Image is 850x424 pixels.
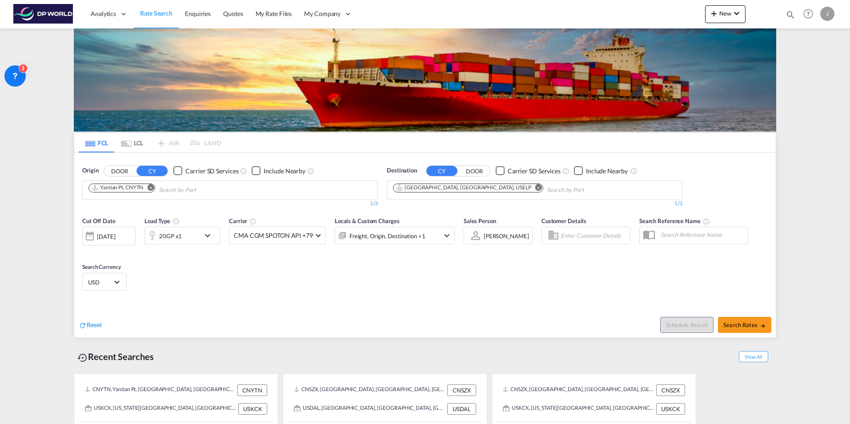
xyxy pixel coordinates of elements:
div: CNSZX, Shenzhen, China, Greater China & Far East Asia, Asia Pacific [294,384,445,396]
span: Reset [87,321,102,328]
div: CNYTN, Yantian Pt, China, Greater China & Far East Asia, Asia Pacific [85,384,235,396]
div: CNSZX, Shenzhen, China, Greater China & Far East Asia, Asia Pacific [503,384,654,396]
input: Chips input. [547,183,631,197]
div: Freight Origin Destination Factory Stuffing [349,230,425,242]
span: New [709,10,742,17]
div: Freight Origin Destination Factory Stuffingicon-chevron-down [335,227,455,244]
div: 20GP x1icon-chevron-down [144,227,220,244]
md-tab-item: FCL [79,133,114,152]
div: Yantian Pt, CNYTN [92,184,143,192]
span: USD [88,278,113,286]
md-checkbox: Checkbox No Ink [496,166,561,176]
md-checkbox: Checkbox No Ink [173,166,238,176]
md-icon: icon-information-outline [172,218,180,225]
span: Sales Person [464,217,496,224]
span: Show All [739,351,768,362]
div: 1/3 [82,200,378,208]
button: icon-plus 400-fgNewicon-chevron-down [705,5,746,23]
input: Chips input. [159,183,243,197]
div: 20GP x1 [159,230,182,242]
md-icon: Unchecked: Ignores neighbouring ports when fetching rates.Checked : Includes neighbouring ports w... [307,168,314,175]
div: Carrier SD Services [508,167,561,176]
div: OriginDOOR CY Checkbox No InkUnchecked: Search for CY (Container Yard) services for all selected ... [74,153,776,337]
span: Search Rates [723,321,766,328]
div: Include Nearby [586,167,628,176]
button: CY [426,166,457,176]
button: CY [136,166,168,176]
md-icon: icon-chevron-down [441,230,452,241]
md-select: Select Currency: $ USDUnited States Dollar [87,276,122,288]
div: USKCK, Kansas City, KS, United States, North America, Americas [503,403,654,415]
div: J [820,7,834,21]
div: Press delete to remove this chip. [396,184,533,192]
md-icon: Unchecked: Search for CY (Container Yard) services for all selected carriers.Checked : Search for... [562,168,569,175]
div: El Paso, TX, USELP [396,184,531,192]
md-icon: icon-chevron-down [731,8,742,19]
span: Customer Details [541,217,586,224]
span: Analytics [91,9,116,18]
div: CNYTN [237,384,267,396]
md-icon: icon-refresh [79,321,87,329]
button: Note: By default Schedule search will only considerorigin ports, destination ports and cut off da... [660,317,714,333]
md-chips-wrap: Chips container. Use arrow keys to select chips. [87,181,247,197]
span: My Company [304,9,341,18]
div: USDAL, Dallas, TX, United States, North America, Americas [294,403,445,415]
button: Search Ratesicon-arrow-right [718,317,771,333]
button: DOOR [459,166,490,176]
span: Enquiries [185,10,211,17]
md-icon: Your search will be saved by the below given name [703,218,710,225]
div: [DATE] [82,227,136,245]
div: USKCK [656,403,685,415]
md-pagination-wrapper: Use the left and right arrow keys to navigate between tabs [79,133,221,152]
div: Include Nearby [264,167,305,176]
md-icon: icon-backup-restore [77,352,88,363]
div: Press delete to remove this chip. [92,184,145,192]
div: USKCK, Kansas City, KS, United States, North America, Americas [85,403,236,415]
span: Origin [82,166,98,175]
md-datepicker: Select [82,244,89,256]
input: Enter Customer Details [561,229,627,242]
md-icon: icon-plus 400-fg [709,8,719,19]
div: icon-refreshReset [79,320,102,330]
button: Remove [141,184,155,193]
md-checkbox: Checkbox No Ink [574,166,628,176]
img: c08ca190194411f088ed0f3ba295208c.png [13,4,73,24]
md-tab-item: LCL [114,133,150,152]
span: Load Type [144,217,180,224]
button: Remove [529,184,543,193]
span: Destination [387,166,417,175]
div: icon-magnify [786,10,795,23]
md-icon: icon-arrow-right [760,323,766,329]
md-chips-wrap: Chips container. Use arrow keys to select chips. [392,181,635,197]
md-select: Sales Person: Joe Estrada [483,229,530,242]
md-checkbox: Checkbox No Ink [252,166,305,176]
div: CNSZX [447,384,476,396]
span: Rate Search [140,9,172,17]
span: Carrier [229,217,257,224]
input: Search Reference Name [656,228,748,241]
div: USDAL [447,403,476,415]
div: Recent Searches [74,347,157,367]
span: Search Currency [82,264,121,270]
md-icon: icon-magnify [786,10,795,20]
div: 1/3 [387,200,682,208]
span: Locals & Custom Charges [335,217,400,224]
div: Carrier SD Services [185,167,238,176]
span: Search Reference Name [639,217,710,224]
div: USKCK [238,403,267,415]
span: Quotes [223,10,243,17]
div: [PERSON_NAME] [484,232,529,240]
div: [DATE] [97,232,115,240]
md-icon: Unchecked: Search for CY (Container Yard) services for all selected carriers.Checked : Search for... [240,168,247,175]
div: Help [801,6,820,22]
img: LCL+%26+FCL+BACKGROUND.png [74,28,776,132]
md-icon: The selected Trucker/Carrierwill be displayed in the rate results If the rates are from another f... [249,218,257,225]
span: CMA CGM SPOTON API +79 [234,231,313,240]
span: Cut Off Date [82,217,116,224]
span: Help [801,6,816,21]
span: My Rate Files [256,10,292,17]
button: DOOR [104,166,135,176]
div: CNSZX [656,384,685,396]
md-icon: Unchecked: Ignores neighbouring ports when fetching rates.Checked : Includes neighbouring ports w... [630,168,637,175]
